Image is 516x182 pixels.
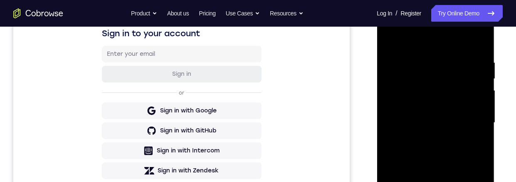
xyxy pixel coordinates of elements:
a: About us [167,5,189,22]
p: or [164,119,173,126]
div: Sign in with GitHub [147,156,203,165]
a: Register [401,5,421,22]
input: Enter your email [94,80,243,88]
a: Go to the home page [13,8,63,18]
div: Sign in with Google [147,136,203,145]
button: Sign in with GitHub [89,152,248,169]
button: Resources [270,5,304,22]
h1: Sign in to your account [89,57,248,69]
a: Try Online Demo [431,5,503,22]
a: Log In [377,5,392,22]
a: Pricing [199,5,215,22]
button: Product [131,5,157,22]
button: Sign in [89,95,248,112]
button: Use Cases [226,5,260,22]
button: Sign in with Google [89,132,248,149]
span: / [395,8,397,18]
